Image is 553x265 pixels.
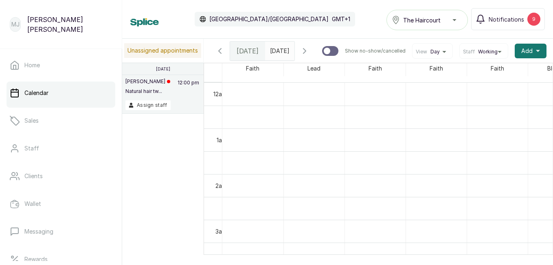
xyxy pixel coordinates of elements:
p: [PERSON_NAME] [125,78,170,85]
button: ViewDay [416,49,449,55]
span: Notifications [489,15,524,24]
a: Staff [7,137,115,160]
div: [DATE] [230,42,265,60]
div: 1am [215,136,228,144]
button: Assign staff [125,100,171,110]
p: Calendar [24,89,48,97]
a: Messaging [7,220,115,243]
button: The Haircourt [386,10,468,30]
a: Calendar [7,82,115,104]
span: Working [478,49,498,55]
span: [DATE] [237,46,259,56]
div: 12am [212,90,228,98]
p: [DATE] [156,66,170,71]
p: MJ [11,20,20,29]
p: Home [24,61,40,69]
span: Faith [489,63,506,73]
span: The Haircourt [403,16,441,24]
div: 2am [214,181,228,190]
span: Faith [367,63,384,73]
span: Staff [463,49,475,55]
p: 12:00 pm [176,78,200,100]
p: Messaging [24,227,53,236]
p: Natural hair tw... [125,88,170,95]
span: Faith [244,63,261,73]
p: Rewards [24,255,48,263]
span: Add [521,47,533,55]
button: Add [515,44,546,58]
a: Sales [7,109,115,132]
button: StaffWorking [463,49,505,55]
span: Day [430,49,440,55]
a: Clients [7,165,115,188]
div: 9 [527,13,540,26]
p: [GEOGRAPHIC_DATA]/[GEOGRAPHIC_DATA] [209,15,329,23]
span: View [416,49,427,55]
span: Lead [306,63,322,73]
p: Staff [24,144,39,152]
p: Unassigned appointments [124,43,201,58]
button: Notifications9 [471,8,545,30]
div: 3am [214,227,228,236]
p: Clients [24,172,43,180]
p: [PERSON_NAME] [PERSON_NAME] [27,15,112,34]
p: GMT+1 [332,15,350,23]
span: Faith [428,63,445,73]
p: Wallet [24,200,41,208]
p: Sales [24,117,39,125]
a: Home [7,54,115,77]
a: Wallet [7,192,115,215]
p: Show no-show/cancelled [345,48,406,54]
